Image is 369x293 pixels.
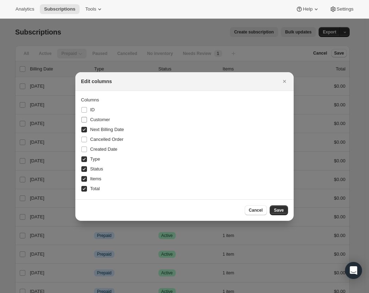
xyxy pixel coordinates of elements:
span: Analytics [15,6,34,12]
span: Customer [90,117,110,122]
span: ID [90,107,95,112]
div: Open Intercom Messenger [345,262,362,279]
span: Subscriptions [44,6,75,12]
span: Cancelled Order [90,137,124,142]
button: Subscriptions [40,4,80,14]
span: Columns [81,97,99,102]
span: Cancel [249,207,263,213]
h2: Edit columns [81,78,112,85]
button: Tools [81,4,107,14]
span: Tools [85,6,96,12]
span: Status [90,166,103,172]
span: Next Billing Date [90,127,124,132]
button: Cancel [245,205,267,215]
span: Help [303,6,312,12]
span: Items [90,176,101,181]
span: Total [90,186,100,191]
button: Settings [325,4,358,14]
button: Help [292,4,324,14]
button: Close [280,76,289,86]
button: Analytics [11,4,38,14]
span: Type [90,156,100,162]
span: Save [274,207,284,213]
span: Settings [337,6,354,12]
span: Created Date [90,146,117,152]
button: Save [270,205,288,215]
